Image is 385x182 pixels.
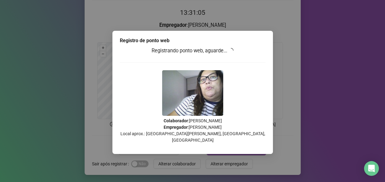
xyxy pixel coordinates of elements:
[120,118,266,144] p: : [PERSON_NAME] : [PERSON_NAME] Local aprox.: [GEOGRAPHIC_DATA][PERSON_NAME], [GEOGRAPHIC_DATA], ...
[164,125,188,130] strong: Empregador
[163,118,188,123] strong: Colaborador
[364,161,379,176] div: Open Intercom Messenger
[162,70,223,116] img: Z
[120,47,266,55] h3: Registrando ponto web, aguarde...
[228,48,233,53] span: loading
[120,37,266,44] div: Registro de ponto web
